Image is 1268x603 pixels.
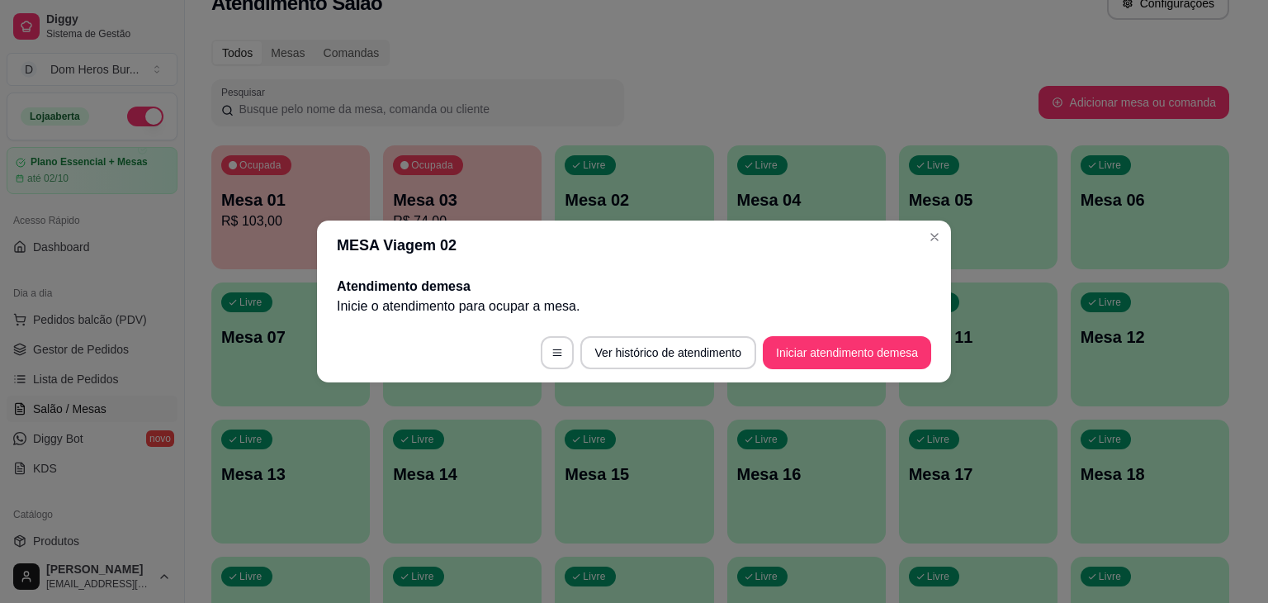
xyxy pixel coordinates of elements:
[580,336,756,369] button: Ver histórico de atendimento
[317,221,951,270] header: MESA Viagem 02
[337,277,931,297] h2: Atendimento de mesa
[921,224,948,250] button: Close
[337,297,931,316] p: Inicie o atendimento para ocupar a mesa .
[763,336,931,369] button: Iniciar atendimento demesa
